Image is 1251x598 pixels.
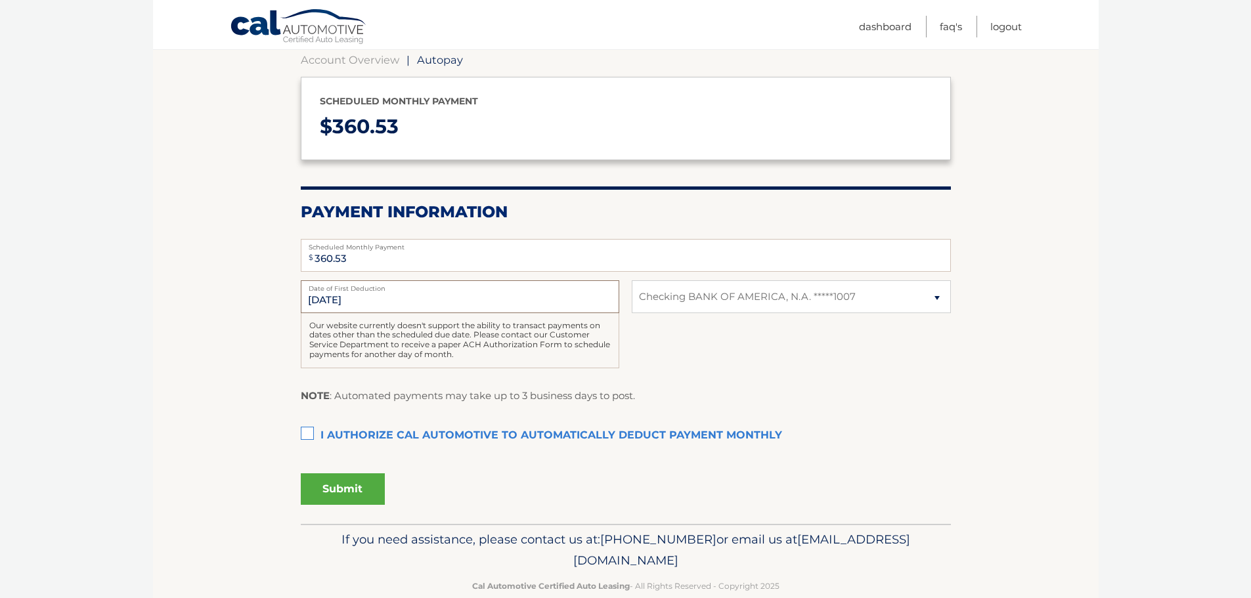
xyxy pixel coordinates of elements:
[600,532,716,547] span: [PHONE_NUMBER]
[305,243,317,272] span: $
[301,389,330,402] strong: NOTE
[230,9,368,47] a: Cal Automotive
[417,53,463,66] span: Autopay
[332,114,399,139] span: 360.53
[940,16,962,37] a: FAQ's
[309,579,942,593] p: - All Rights Reserved - Copyright 2025
[320,110,932,144] p: $
[301,202,951,222] h2: Payment Information
[320,93,932,110] p: Scheduled monthly payment
[301,53,399,66] a: Account Overview
[990,16,1022,37] a: Logout
[301,387,635,404] p: : Automated payments may take up to 3 business days to post.
[309,529,942,571] p: If you need assistance, please contact us at: or email us at
[406,53,410,66] span: |
[301,239,951,249] label: Scheduled Monthly Payment
[301,239,951,272] input: Payment Amount
[573,532,910,568] span: [EMAIL_ADDRESS][DOMAIN_NAME]
[301,473,385,505] button: Submit
[301,280,619,291] label: Date of First Deduction
[859,16,911,37] a: Dashboard
[301,280,619,313] input: Payment Date
[301,423,951,449] label: I authorize cal automotive to automatically deduct payment monthly
[301,313,619,368] div: Our website currently doesn't support the ability to transact payments on dates other than the sc...
[472,581,630,591] strong: Cal Automotive Certified Auto Leasing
